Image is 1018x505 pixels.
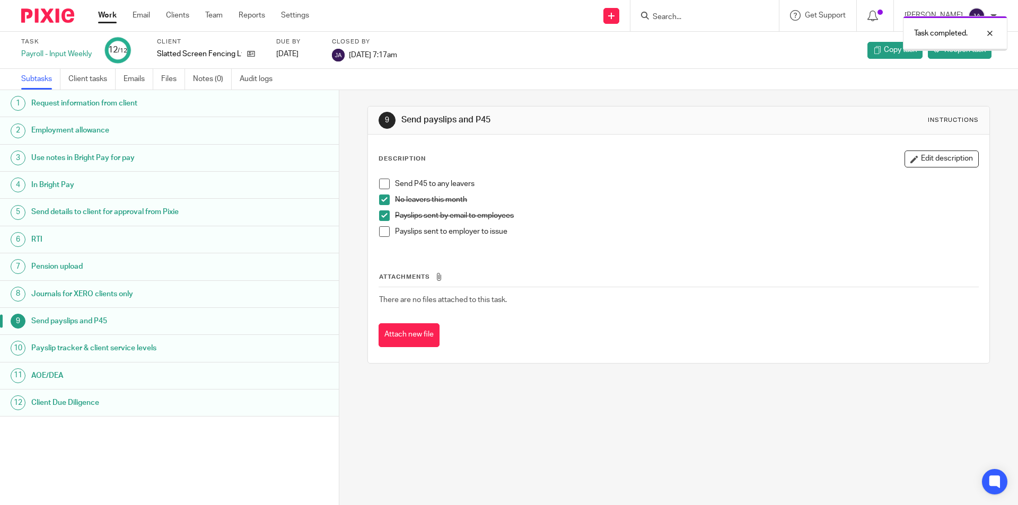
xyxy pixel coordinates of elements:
a: Reports [239,10,265,21]
div: 9 [379,112,396,129]
h1: AOE/DEA [31,368,230,384]
button: Edit description [905,150,979,167]
a: Settings [281,10,309,21]
a: Notes (0) [193,69,232,90]
h1: Request information from client [31,95,230,111]
h1: Payslip tracker & client service levels [31,340,230,356]
div: 7 [11,259,25,274]
p: Payslips sent by email to employees [395,210,978,221]
label: Due by [276,38,319,46]
div: Payroll - Input Weekly [21,49,92,59]
div: 6 [11,232,25,247]
div: 12 [11,395,25,410]
h1: RTI [31,232,230,247]
a: Team [205,10,223,21]
a: Emails [124,69,153,90]
img: svg%3E [332,49,345,61]
h1: Employment allowance [31,122,230,138]
h1: Send payslips and P45 [401,114,701,126]
small: /12 [118,48,127,54]
div: [DATE] [276,49,319,59]
div: 3 [11,150,25,165]
div: 1 [11,96,25,111]
img: Pixie [21,8,74,23]
div: 10 [11,341,25,356]
a: Client tasks [68,69,116,90]
img: svg%3E [968,7,985,24]
a: Subtasks [21,69,60,90]
p: Slatted Screen Fencing Ltd [157,49,242,59]
h1: Pension upload [31,259,230,274]
button: Attach new file [379,323,440,347]
p: Task completed. [914,28,968,39]
a: Email [133,10,150,21]
h1: In Bright Pay [31,177,230,193]
a: Work [98,10,117,21]
label: Client [157,38,263,46]
label: Task [21,38,92,46]
h1: Send details to client for approval from Pixie [31,204,230,220]
a: Audit logs [240,69,280,90]
h1: Use notes in Bright Pay for pay [31,150,230,166]
p: Description [379,155,426,163]
div: 2 [11,123,25,138]
label: Closed by [332,38,397,46]
h1: Client Due Diligence [31,395,230,411]
a: Clients [166,10,189,21]
div: 5 [11,205,25,220]
span: Attachments [379,274,430,280]
div: 11 [11,368,25,383]
div: 4 [11,178,25,192]
div: 9 [11,314,25,329]
p: Send P45 to any leavers [395,179,978,189]
span: There are no files attached to this task. [379,296,507,304]
h1: Journals for XERO clients only [31,286,230,302]
span: [DATE] 7:17am [349,51,397,58]
h1: Send payslips and P45 [31,313,230,329]
div: 8 [11,287,25,302]
p: No leavers this month [395,194,978,205]
div: Instructions [928,116,979,125]
a: Files [161,69,185,90]
p: Payslips sent to employer to issue [395,226,978,237]
div: 12 [108,44,127,56]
